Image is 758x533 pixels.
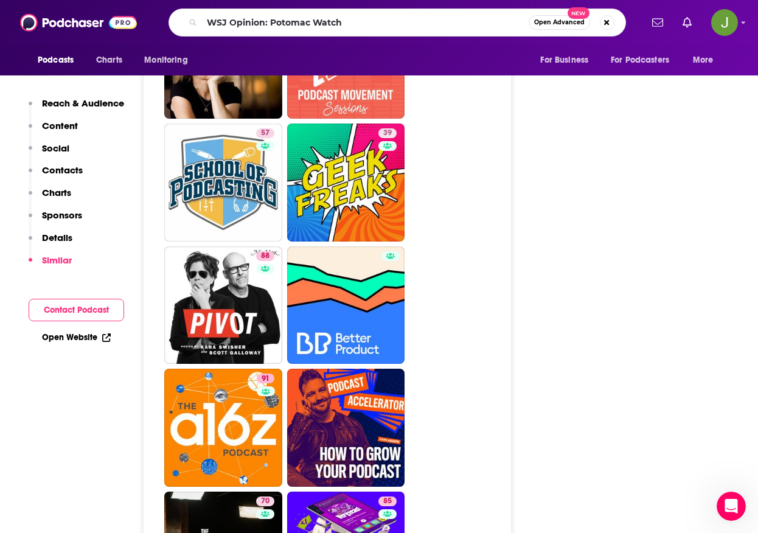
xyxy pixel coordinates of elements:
button: Details [29,232,72,254]
a: 39 [378,128,397,138]
span: 70 [261,495,269,507]
button: open menu [603,49,687,72]
span: Charts [96,52,122,69]
button: Social [29,142,69,165]
p: Similar [42,254,72,266]
a: 57 [164,124,282,242]
span: 91 [262,373,269,385]
button: Sponsors [29,209,82,232]
span: For Business [540,52,588,69]
a: 88 [164,246,282,364]
span: Open Advanced [534,19,585,26]
button: open menu [136,49,203,72]
p: Reach & Audience [42,97,124,109]
p: Content [42,120,78,131]
button: Charts [29,187,71,209]
a: Charts [88,49,130,72]
span: For Podcasters [611,52,669,69]
a: 85 [378,496,397,506]
button: Similar [29,254,72,277]
p: Sponsors [42,209,82,221]
span: Monitoring [144,52,187,69]
button: open menu [684,49,729,72]
a: 57 [256,128,274,138]
p: Social [42,142,69,154]
button: Contacts [29,164,83,187]
a: 91 [257,374,274,383]
button: Content [29,120,78,142]
button: Contact Podcast [29,299,124,321]
p: Details [42,232,72,243]
a: 39 [287,124,405,242]
button: Show profile menu [711,9,738,36]
iframe: Intercom live chat [717,492,746,521]
a: Show notifications dropdown [647,12,668,33]
img: User Profile [711,9,738,36]
img: Podchaser - Follow, Share and Rate Podcasts [20,11,137,34]
span: 57 [261,127,269,139]
span: Podcasts [38,52,74,69]
span: New [568,7,589,19]
p: Charts [42,187,71,198]
button: Open AdvancedNew [529,15,590,30]
button: open menu [29,49,89,72]
div: Search podcasts, credits, & more... [169,9,626,37]
button: Reach & Audience [29,97,124,120]
span: Logged in as jon47193 [711,9,738,36]
span: 88 [261,250,269,262]
span: 39 [383,127,392,139]
a: 91 [164,369,282,487]
span: 85 [383,495,392,507]
a: 70 [256,496,274,506]
input: Search podcasts, credits, & more... [202,13,529,32]
button: open menu [532,49,603,72]
span: More [693,52,714,69]
a: 88 [256,251,274,261]
p: Contacts [42,164,83,176]
a: Open Website [42,332,111,343]
a: Show notifications dropdown [678,12,697,33]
